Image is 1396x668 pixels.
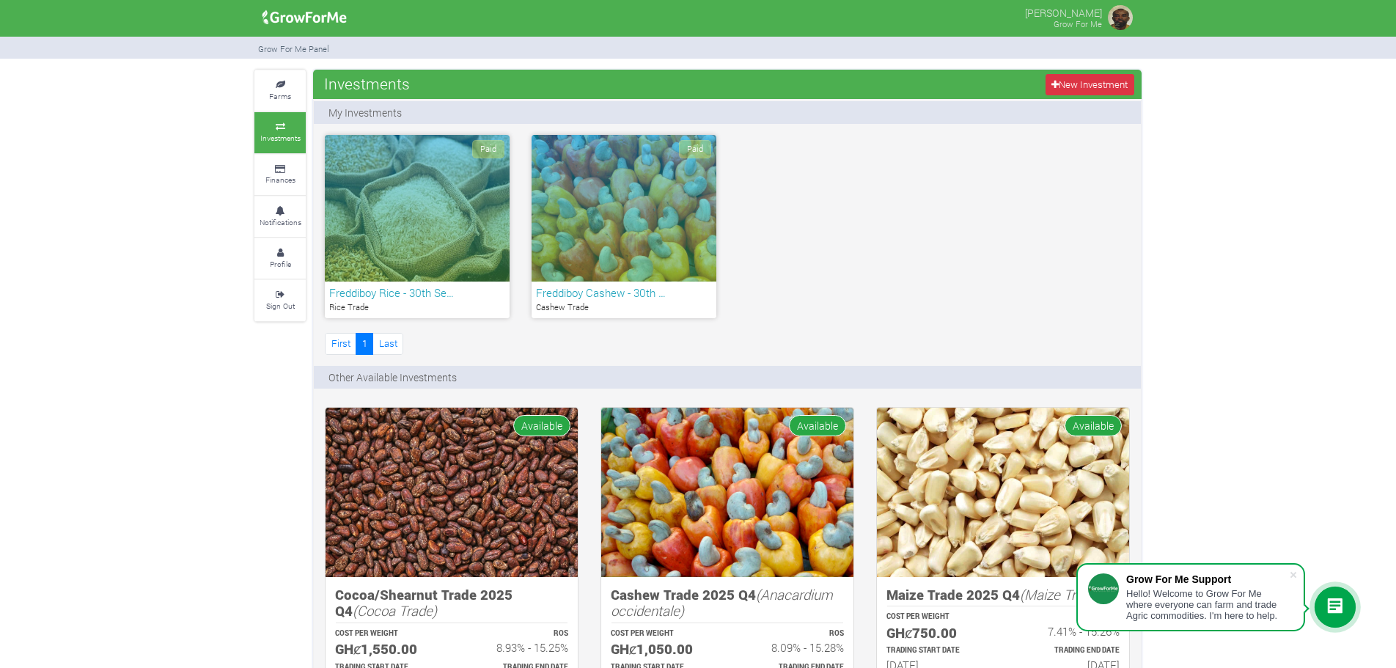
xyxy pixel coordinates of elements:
[886,645,990,656] p: Estimated Trading Start Date
[1016,645,1120,656] p: Estimated Trading End Date
[372,333,403,354] a: Last
[611,587,844,620] h5: Cashew Trade 2025 Q4
[325,333,356,354] a: First
[536,301,712,314] p: Cashew Trade
[254,155,306,195] a: Finances
[886,612,990,623] p: COST PER WEIGHT
[325,333,403,354] nav: Page Navigation
[1065,415,1122,436] span: Available
[741,628,844,639] p: ROS
[329,301,505,314] p: Rice Trade
[1126,588,1289,621] div: Hello! Welcome to Grow For Me where everyone can farm and trade Agric commodities. I'm here to help.
[886,625,990,642] h5: GHȼ750.00
[1020,585,1102,603] i: (Maize Trade)
[328,370,457,385] p: Other Available Investments
[329,286,505,299] h6: Freddiboy Rice - 30th Se…
[320,69,414,98] span: Investments
[254,70,306,111] a: Farms
[269,91,291,101] small: Farms
[328,105,402,120] p: My Investments
[789,415,846,436] span: Available
[335,641,438,658] h5: GHȼ1,550.00
[611,628,714,639] p: COST PER WEIGHT
[1054,18,1102,29] small: Grow For Me
[326,408,578,577] img: growforme image
[611,585,833,620] i: (Anacardium occidentale)
[254,197,306,237] a: Notifications
[611,641,714,658] h5: GHȼ1,050.00
[886,587,1120,603] h5: Maize Trade 2025 Q4
[472,140,504,158] span: Paid
[465,641,568,654] h6: 8.93% - 15.25%
[266,301,295,311] small: Sign Out
[335,628,438,639] p: COST PER WEIGHT
[258,43,329,54] small: Grow For Me Panel
[1025,3,1102,21] p: [PERSON_NAME]
[1106,3,1135,32] img: growforme image
[1126,573,1289,585] div: Grow For Me Support
[513,415,570,436] span: Available
[536,286,712,299] h6: Freddiboy Cashew - 30th …
[335,587,568,620] h5: Cocoa/Shearnut Trade 2025 Q4
[325,135,510,318] a: Paid Freddiboy Rice - 30th Se… Rice Trade
[877,408,1129,577] img: growforme image
[254,112,306,153] a: Investments
[741,641,844,654] h6: 8.09% - 15.28%
[1016,625,1120,638] h6: 7.41% - 15.26%
[265,175,295,185] small: Finances
[260,217,301,227] small: Notifications
[1016,612,1120,623] p: ROS
[254,280,306,320] a: Sign Out
[353,601,437,620] i: (Cocoa Trade)
[1046,74,1134,95] a: New Investment
[532,135,716,318] a: Paid Freddiboy Cashew - 30th … Cashew Trade
[679,140,711,158] span: Paid
[257,3,352,32] img: growforme image
[260,133,301,143] small: Investments
[270,259,291,269] small: Profile
[601,408,853,577] img: growforme image
[465,628,568,639] p: ROS
[356,333,373,354] a: 1
[254,238,306,279] a: Profile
